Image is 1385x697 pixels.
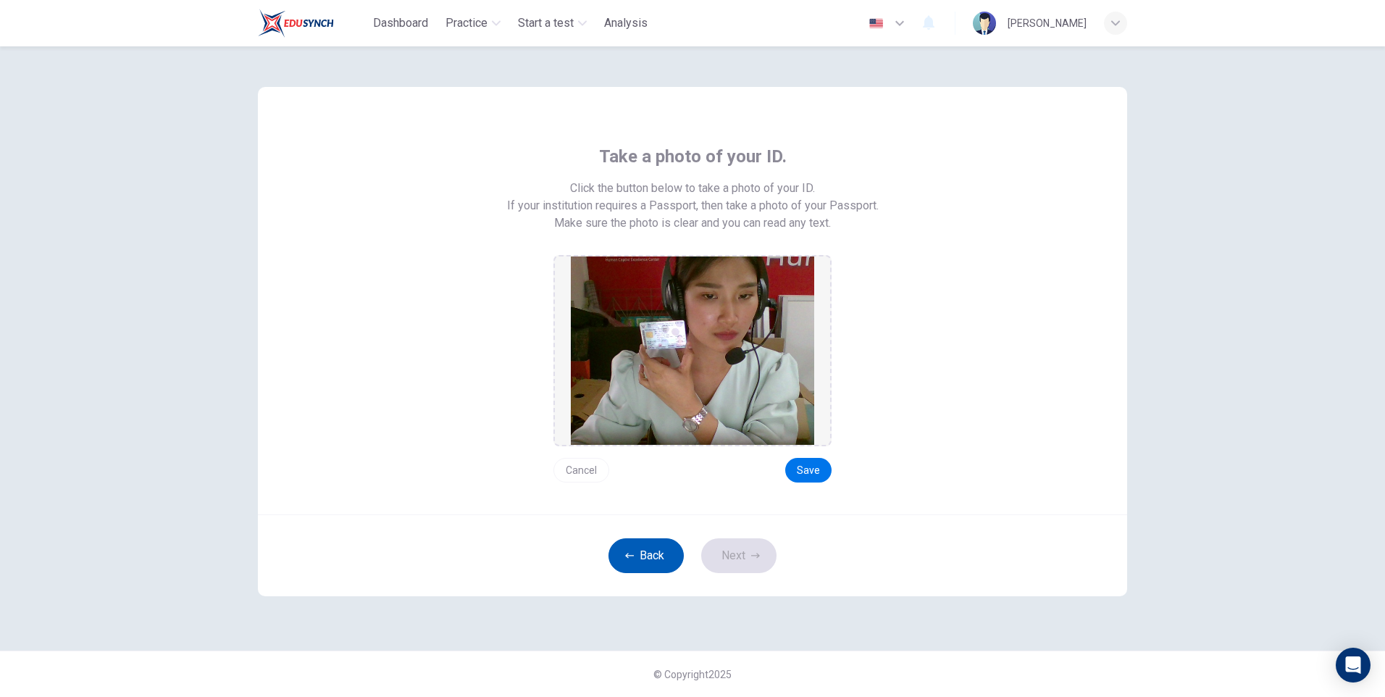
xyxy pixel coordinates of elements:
span: © Copyright 2025 [653,669,732,680]
span: Practice [445,14,488,32]
span: Dashboard [373,14,428,32]
button: Cancel [553,458,609,483]
button: Back [608,538,684,573]
button: Analysis [598,10,653,36]
div: Open Intercom Messenger [1336,648,1371,683]
span: Click the button below to take a photo of your ID. If your institution requires a Passport, then ... [507,180,879,214]
button: Dashboard [367,10,434,36]
img: preview screemshot [571,256,814,445]
button: Practice [440,10,506,36]
img: Profile picture [973,12,996,35]
a: Train Test logo [258,9,367,38]
span: Analysis [604,14,648,32]
span: Take a photo of your ID. [599,145,787,168]
img: Train Test logo [258,9,334,38]
img: en [867,18,885,29]
span: Start a test [518,14,574,32]
button: Save [785,458,832,483]
div: [PERSON_NAME] [1008,14,1087,32]
button: Start a test [512,10,593,36]
span: Make sure the photo is clear and you can read any text. [554,214,831,232]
